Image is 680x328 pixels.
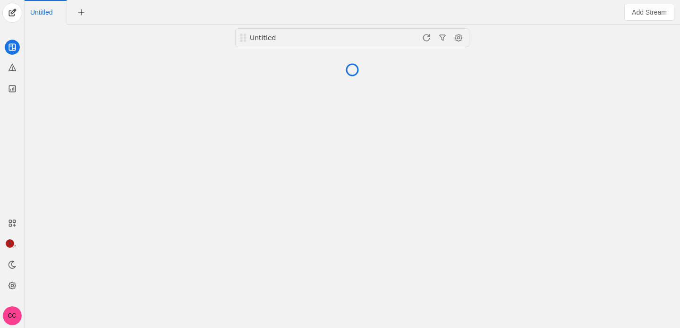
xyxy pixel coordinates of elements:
[3,306,22,325] button: CC
[30,9,52,16] span: Click to edit name
[632,8,667,17] span: Add Stream
[73,8,90,16] app-icon-button: New Tab
[6,239,14,248] span: 1
[250,33,362,42] div: Untitled
[624,4,674,21] button: Add Stream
